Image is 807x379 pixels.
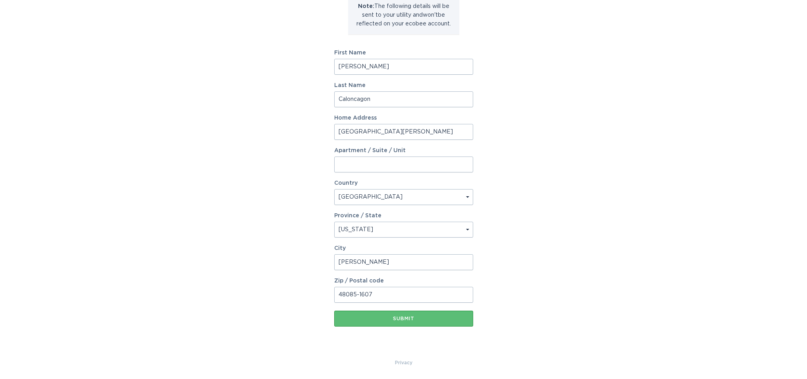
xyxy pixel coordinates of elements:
label: Home Address [334,115,473,121]
label: Apartment / Suite / Unit [334,148,473,153]
a: Privacy Policy & Terms of Use [395,358,412,367]
p: The following details will be sent to your utility and won't be reflected on your ecobee account. [354,2,453,28]
label: First Name [334,50,473,56]
label: City [334,246,473,251]
label: Country [334,180,358,186]
div: Submit [338,316,469,321]
label: Zip / Postal code [334,278,473,284]
label: Province / State [334,213,381,219]
label: Last Name [334,83,473,88]
strong: Note: [358,4,374,9]
button: Submit [334,311,473,327]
